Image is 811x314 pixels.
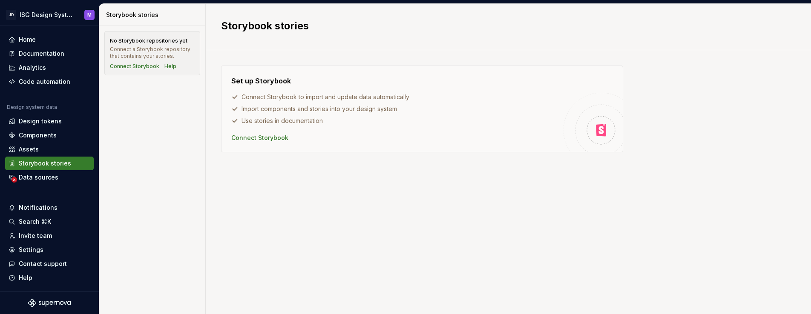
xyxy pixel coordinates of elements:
[5,229,94,243] a: Invite team
[231,93,564,101] div: Connect Storybook to import and update data automatically
[110,46,195,60] div: Connect a Storybook repository that contains your stories.
[19,49,64,58] div: Documentation
[87,11,92,18] div: M
[231,105,564,113] div: Import components and stories into your design system
[5,75,94,88] a: Code automation
[5,243,94,257] a: Settings
[19,131,57,140] div: Components
[5,114,94,128] a: Design tokens
[5,157,94,170] a: Storybook stories
[19,274,32,282] div: Help
[5,201,94,214] button: Notifications
[19,217,51,226] div: Search ⌘K
[5,33,94,46] a: Home
[231,76,291,86] h4: Set up Storybook
[5,215,94,228] button: Search ⌘K
[19,63,46,72] div: Analytics
[19,231,52,240] div: Invite team
[221,19,785,33] h2: Storybook stories
[28,299,71,307] svg: Supernova Logo
[19,35,36,44] div: Home
[5,47,94,60] a: Documentation
[19,173,58,182] div: Data sources
[6,10,16,20] div: JD
[110,63,159,70] button: Connect Storybook
[231,117,564,125] div: Use stories in documentation
[106,11,202,19] div: Storybook stories
[5,143,94,156] a: Assets
[19,260,67,268] div: Contact support
[5,128,94,142] a: Components
[19,117,62,126] div: Design tokens
[19,77,70,86] div: Code automation
[5,171,94,184] a: Data sources
[5,271,94,285] button: Help
[19,203,58,212] div: Notifications
[19,145,39,154] div: Assets
[2,6,97,24] button: JDISG Design SystemM
[110,37,187,44] div: No Storybook repositories yet
[231,134,288,142] button: Connect Storybook
[19,245,43,254] div: Settings
[5,61,94,74] a: Analytics
[7,104,57,111] div: Design system data
[19,159,71,168] div: Storybook stories
[164,63,176,70] a: Help
[20,11,74,19] div: ISG Design System
[5,257,94,271] button: Contact support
